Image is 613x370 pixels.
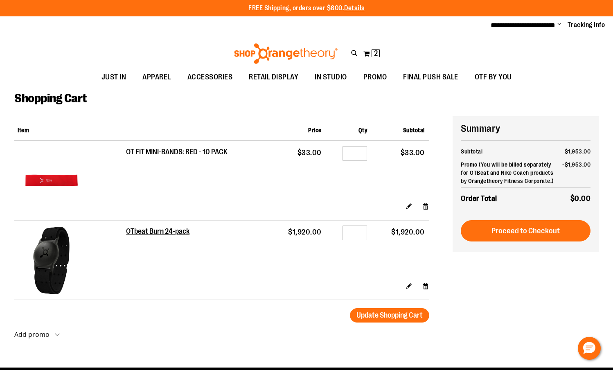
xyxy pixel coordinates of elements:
span: JUST IN [101,68,126,86]
a: OTF BY YOU [467,68,520,87]
button: Proceed to Checkout [461,220,590,241]
span: OTF BY YOU [475,68,512,86]
a: Tracking Info [568,20,605,29]
a: RETAIL DISPLAY [241,68,306,87]
a: OT FIT MINI-BANDS: RED - 10 PACK [18,147,123,217]
span: $0.00 [570,194,591,203]
span: $1,920.00 [288,228,322,236]
span: RETAIL DISPLAY [249,68,298,86]
button: Hello, have a question? Let’s chat. [578,337,601,360]
span: Promo [461,161,478,168]
span: IN STUDIO [315,68,347,86]
button: Account menu [557,21,561,29]
span: 2 [374,49,378,57]
strong: Add promo [14,330,50,339]
span: Shopping Cart [14,91,87,105]
span: $33.00 [297,149,322,157]
img: OT FIT MINI-BANDS: RED - 10 PACK [18,147,85,214]
h2: Summary [461,122,590,135]
a: Remove item [422,282,429,290]
a: JUST IN [93,68,135,87]
span: APPAREL [142,68,171,86]
span: Price [308,127,322,133]
span: $1,953.00 [565,148,591,155]
span: $33.00 [401,149,425,157]
span: $1,920.00 [391,228,425,236]
th: Subtotal [461,145,557,158]
span: -$1,953.00 [562,161,590,168]
img: Shop Orangetheory [233,43,339,64]
span: FINAL PUSH SALE [403,68,458,86]
span: Proceed to Checkout [491,226,560,235]
img: OTbeat Burn 24-pack [18,227,85,294]
a: FINAL PUSH SALE [395,68,467,87]
a: OTbeat Burn 24-pack [18,227,123,296]
span: Update Shopping Cart [356,311,423,319]
a: ACCESSORIES [179,68,241,87]
button: Add promo [14,331,60,343]
p: FREE Shipping, orders over $600. [248,4,365,13]
span: ACCESSORIES [187,68,233,86]
span: Subtotal [403,127,425,133]
span: PROMO [363,68,387,86]
span: Qty [358,127,367,133]
a: OTbeat Burn 24-pack [126,227,190,236]
a: Details [344,5,365,12]
a: PROMO [355,68,395,87]
button: Update Shopping Cart [350,308,429,323]
a: APPAREL [134,68,179,87]
a: OT FIT MINI-BANDS: RED - 10 PACK [126,148,229,157]
span: Item [18,127,29,133]
a: IN STUDIO [306,68,355,87]
a: Remove item [422,202,429,210]
span: (You will be billed separately for OTBeat and Nike Coach products by Orangetheory Fitness Corpora... [461,161,554,184]
strong: Order Total [461,192,497,204]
